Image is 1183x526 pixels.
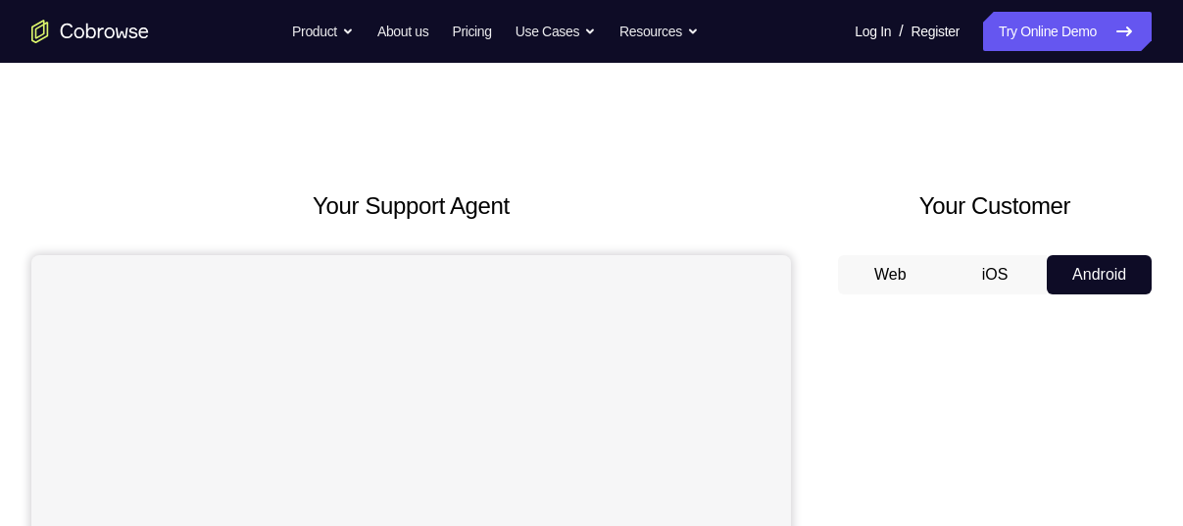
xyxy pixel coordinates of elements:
button: Product [292,12,354,51]
button: Use Cases [516,12,596,51]
a: Log In [855,12,891,51]
button: Resources [619,12,699,51]
a: Try Online Demo [983,12,1152,51]
a: Pricing [452,12,491,51]
a: About us [377,12,428,51]
button: Web [838,255,943,294]
button: Android [1047,255,1152,294]
a: Register [912,12,960,51]
button: iOS [943,255,1048,294]
span: / [899,20,903,43]
h2: Your Support Agent [31,188,791,224]
a: Go to the home page [31,20,149,43]
h2: Your Customer [838,188,1152,224]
